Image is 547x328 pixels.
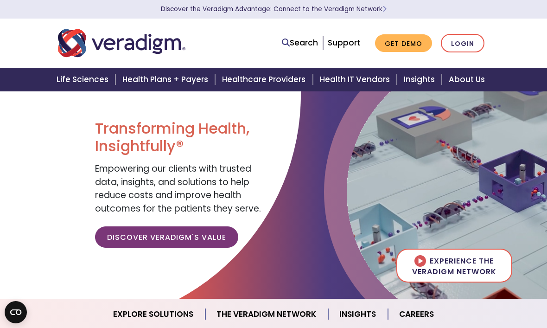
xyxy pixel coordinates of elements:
[161,5,387,13] a: Discover the Veradigm Advantage: Connect to the Veradigm NetworkLearn More
[95,120,267,155] h1: Transforming Health, Insightfully®
[375,34,432,52] a: Get Demo
[205,302,328,326] a: The Veradigm Network
[102,302,205,326] a: Explore Solutions
[5,301,27,323] button: Open CMP widget
[216,68,314,91] a: Healthcare Providers
[117,68,216,91] a: Health Plans + Payers
[382,5,387,13] span: Learn More
[314,68,398,91] a: Health IT Vendors
[388,302,445,326] a: Careers
[95,162,261,215] span: Empowering our clients with trusted data, insights, and solutions to help reduce costs and improv...
[328,37,360,48] a: Support
[51,68,117,91] a: Life Sciences
[282,37,318,49] a: Search
[328,302,388,326] a: Insights
[398,68,443,91] a: Insights
[441,34,484,53] a: Login
[443,68,496,91] a: About Us
[58,28,185,58] img: Veradigm logo
[95,226,238,248] a: Discover Veradigm's Value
